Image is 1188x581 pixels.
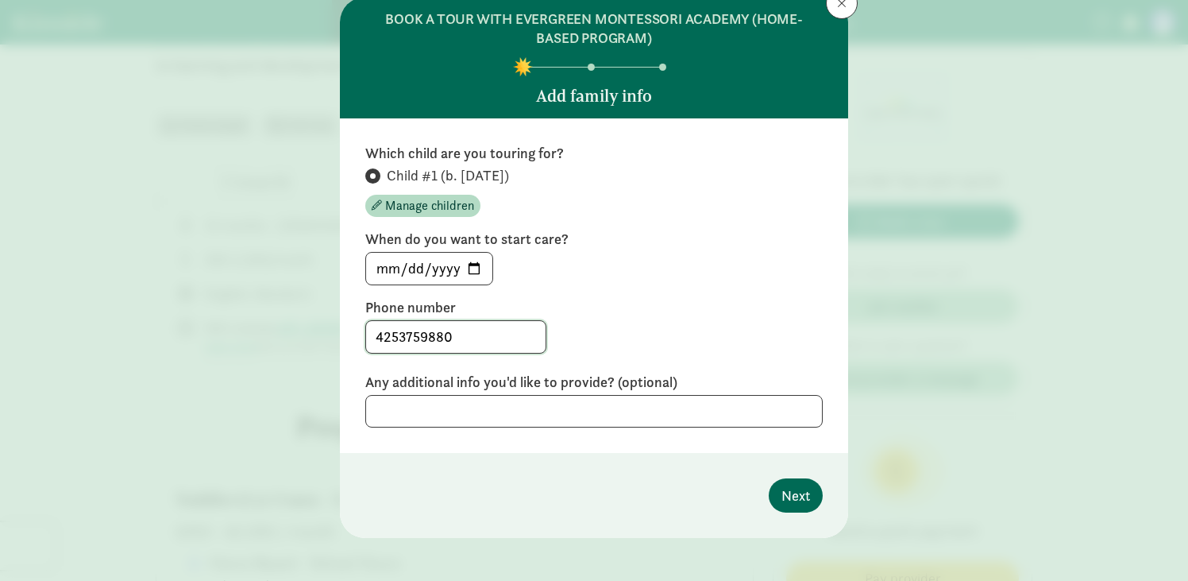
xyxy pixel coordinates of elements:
[365,10,823,48] h6: BOOK A TOUR WITH EVERGREEN MONTESSORI ACADEMY (HOME-BASED PROGRAM)
[365,195,480,217] button: Manage children
[536,87,652,106] h5: Add family info
[365,230,823,249] label: When do you want to start care?
[781,485,810,506] span: Next
[385,196,474,215] span: Manage children
[387,166,509,185] span: Child #1 (b. [DATE])
[365,373,823,392] label: Any additional info you'd like to provide? (optional)
[365,298,823,317] label: Phone number
[769,478,823,513] button: Next
[366,321,546,353] input: 5555555555
[365,144,823,163] label: Which child are you touring for?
